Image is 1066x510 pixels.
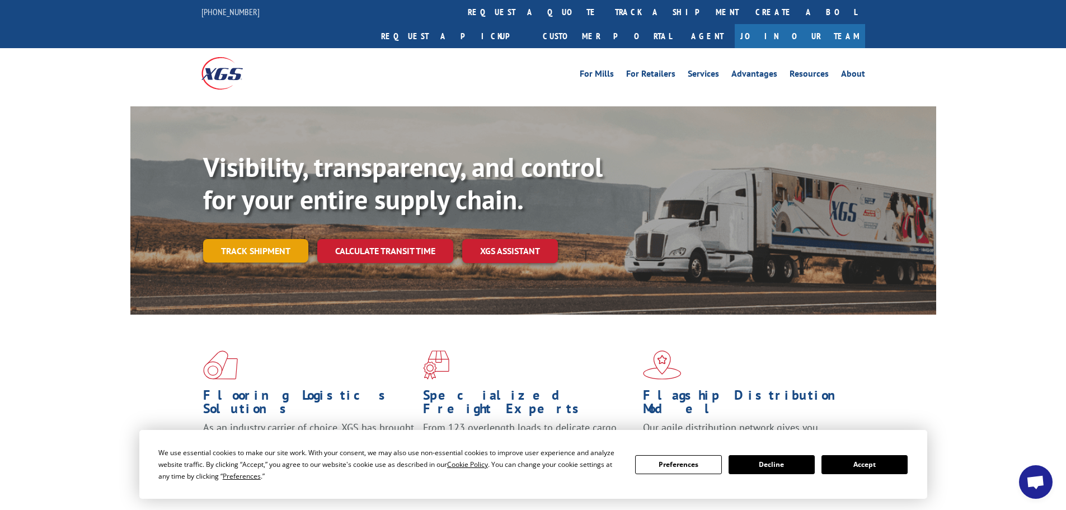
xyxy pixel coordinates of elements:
a: Request a pickup [373,24,534,48]
a: Join Our Team [735,24,865,48]
a: [PHONE_NUMBER] [201,6,260,17]
span: As an industry carrier of choice, XGS has brought innovation and dedication to flooring logistics... [203,421,414,461]
img: xgs-icon-total-supply-chain-intelligence-red [203,350,238,380]
a: Advantages [731,69,777,82]
button: Accept [821,455,908,474]
span: Preferences [223,471,261,481]
div: We use essential cookies to make our site work. With your consent, we may also use non-essential ... [158,447,622,482]
a: XGS ASSISTANT [462,239,558,263]
button: Decline [729,455,815,474]
a: Agent [680,24,735,48]
div: Open chat [1019,465,1053,499]
a: For Mills [580,69,614,82]
a: Customer Portal [534,24,680,48]
a: About [841,69,865,82]
span: Cookie Policy [447,460,488,469]
img: xgs-icon-focused-on-flooring-red [423,350,449,380]
a: For Retailers [626,69,675,82]
img: xgs-icon-flagship-distribution-model-red [643,350,682,380]
h1: Flooring Logistics Solutions [203,389,415,421]
div: Cookie Consent Prompt [139,430,927,499]
a: Resources [790,69,829,82]
p: From 123 overlength loads to delicate cargo, our experienced staff knows the best way to move you... [423,421,635,471]
h1: Specialized Freight Experts [423,389,635,421]
h1: Flagship Distribution Model [643,389,854,421]
button: Preferences [635,455,721,474]
a: Track shipment [203,239,308,263]
b: Visibility, transparency, and control for your entire supply chain. [203,149,603,217]
a: Services [688,69,719,82]
span: Our agile distribution network gives you nationwide inventory management on demand. [643,421,849,447]
a: Calculate transit time [317,239,453,263]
